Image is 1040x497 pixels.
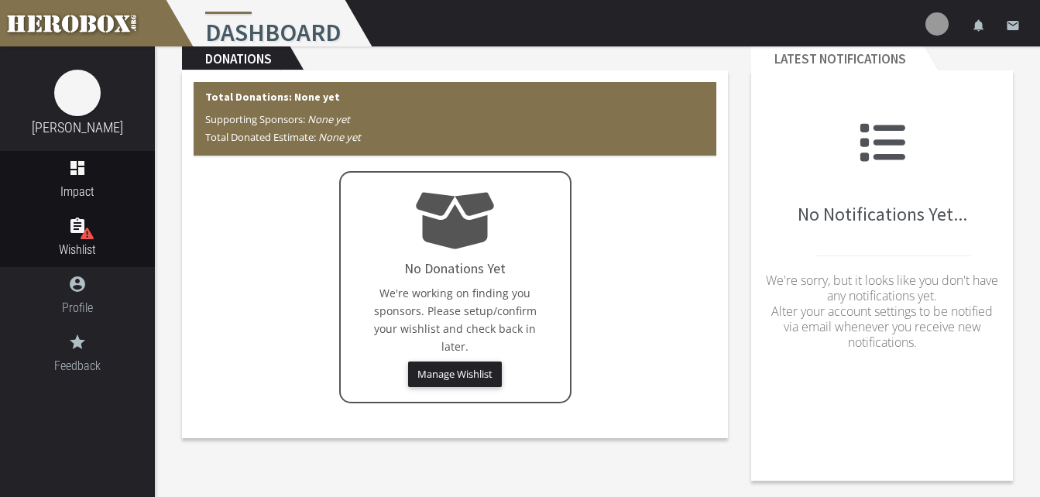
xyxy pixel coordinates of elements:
[751,39,920,70] h2: Latest Notifications
[318,130,361,144] i: None yet
[404,261,506,276] h4: No Donations Yet
[205,112,350,126] span: Supporting Sponsors:
[182,39,286,70] h2: Donations
[766,272,998,304] span: We're sorry, but it looks like you don't have any notifications yet.
[925,12,949,36] img: user-image
[205,130,361,144] span: Total Donated Estimate:
[54,70,101,116] img: image
[763,82,1001,399] div: No Notifications Yet...
[356,284,554,355] p: We're working on finding you sponsors. Please setup/confirm your wishlist and check back in later.
[1006,19,1020,33] i: email
[68,159,87,177] i: dashboard
[194,82,716,156] div: Total Donations: None yet
[972,19,986,33] i: notifications
[307,112,350,126] i: None yet
[32,119,123,135] a: [PERSON_NAME]
[763,119,1001,225] h2: No Notifications Yet...
[408,362,502,387] button: Manage Wishlist
[205,90,340,104] b: Total Donations: None yet
[771,303,993,351] span: Alter your account settings to be notified via email whenever you receive new notifications.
